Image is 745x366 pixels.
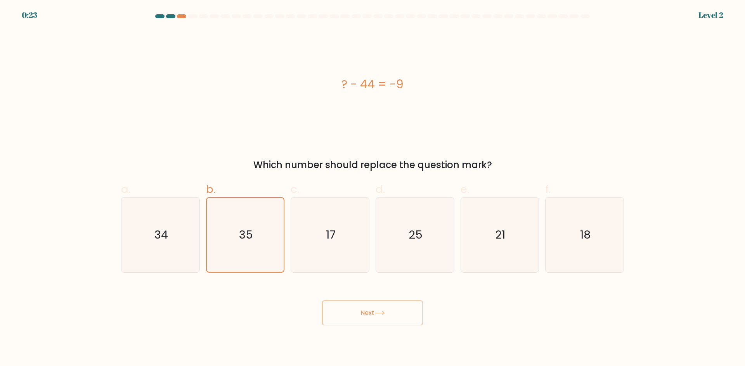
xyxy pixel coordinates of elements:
[545,182,551,197] span: f.
[239,227,253,242] text: 35
[121,76,624,93] div: ? - 44 = -9
[461,182,469,197] span: e.
[326,227,336,242] text: 17
[496,227,506,242] text: 21
[322,301,423,325] button: Next
[580,227,591,242] text: 18
[291,182,299,197] span: c.
[154,227,168,242] text: 34
[126,158,619,172] div: Which number should replace the question mark?
[698,9,723,21] div: Level 2
[121,182,130,197] span: a.
[206,182,215,197] span: b.
[376,182,385,197] span: d.
[409,227,423,242] text: 25
[22,9,37,21] div: 0:23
